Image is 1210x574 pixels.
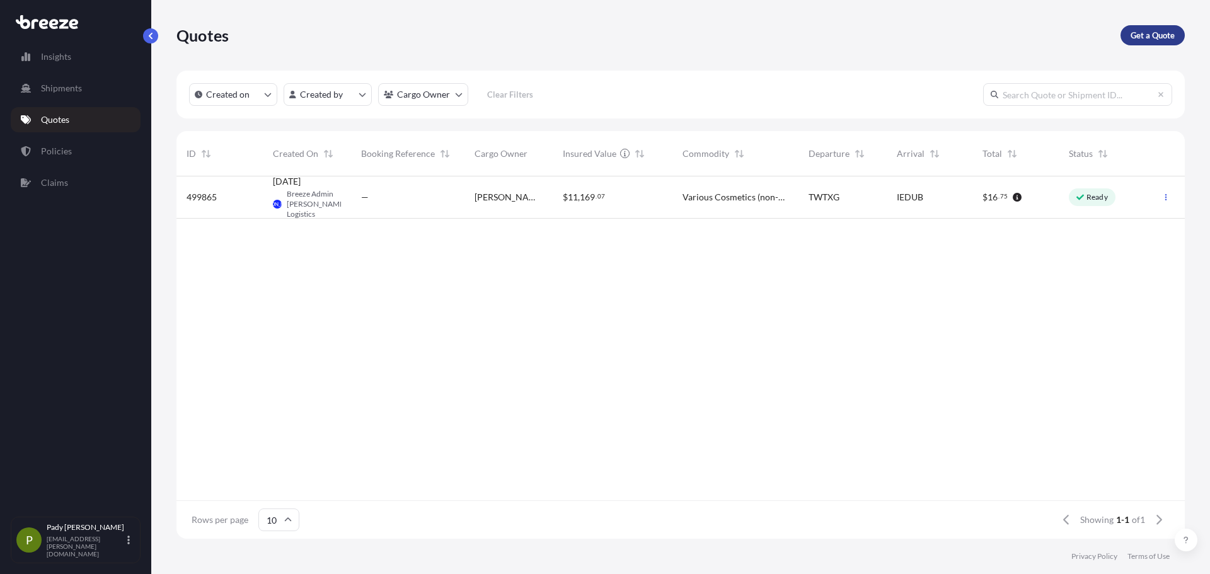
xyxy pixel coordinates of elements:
p: Quotes [41,113,69,126]
a: Quotes [11,107,141,132]
span: Booking Reference [361,147,435,160]
p: Pady [PERSON_NAME] [47,522,125,532]
span: Showing [1080,514,1114,526]
span: 499865 [187,191,217,204]
span: 169 [580,193,595,202]
span: Various Cosmetics (non-hazardous) [683,191,788,204]
p: Ready [1086,192,1108,202]
a: Terms of Use [1127,551,1170,561]
span: $ [563,193,568,202]
button: createdBy Filter options [284,83,372,106]
span: Status [1069,147,1093,160]
a: Get a Quote [1121,25,1185,45]
span: . [998,194,1000,198]
button: Sort [437,146,452,161]
span: Cargo Owner [475,147,527,160]
p: Get a Quote [1131,29,1175,42]
button: Sort [321,146,336,161]
span: 16 [988,193,998,202]
span: 11 [568,193,578,202]
span: [DATE] [273,175,301,188]
span: 75 [1000,194,1008,198]
span: Commodity [683,147,729,160]
button: createdOn Filter options [189,83,277,106]
span: $ [982,193,988,202]
button: Sort [632,146,647,161]
span: [PERSON_NAME] [475,191,543,204]
span: Insured Value [563,147,616,160]
span: IEDUB [897,191,923,204]
p: Quotes [176,25,229,45]
span: , [578,193,580,202]
a: Insights [11,44,141,69]
button: Sort [1095,146,1110,161]
p: Created by [300,88,343,101]
span: — [361,191,369,204]
span: Rows per page [192,514,248,526]
span: Breeze Admin [PERSON_NAME] Logistics [287,189,347,219]
span: . [596,194,597,198]
p: Claims [41,176,68,189]
a: Claims [11,170,141,195]
span: P [26,534,33,546]
button: cargoOwner Filter options [378,83,468,106]
button: Sort [927,146,942,161]
span: TWTXG [809,191,839,204]
input: Search Quote or Shipment ID... [983,83,1172,106]
p: Cargo Owner [397,88,450,101]
button: Sort [732,146,747,161]
button: Sort [852,146,867,161]
span: 1-1 [1116,514,1129,526]
span: Arrival [897,147,925,160]
p: Policies [41,145,72,158]
button: Sort [199,146,214,161]
p: Clear Filters [487,88,533,101]
button: Sort [1005,146,1020,161]
p: [EMAIL_ADDRESS][PERSON_NAME][DOMAIN_NAME] [47,535,125,558]
a: Shipments [11,76,141,101]
span: Total [982,147,1002,160]
a: Policies [11,139,141,164]
p: Created on [206,88,250,101]
p: Insights [41,50,71,63]
span: [PERSON_NAME] [258,198,296,210]
span: Created On [273,147,318,160]
button: Clear Filters [475,84,545,105]
a: Privacy Policy [1071,551,1117,561]
span: Departure [809,147,850,160]
span: of 1 [1132,514,1145,526]
span: ID [187,147,196,160]
p: Shipments [41,82,82,95]
span: 07 [597,194,605,198]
